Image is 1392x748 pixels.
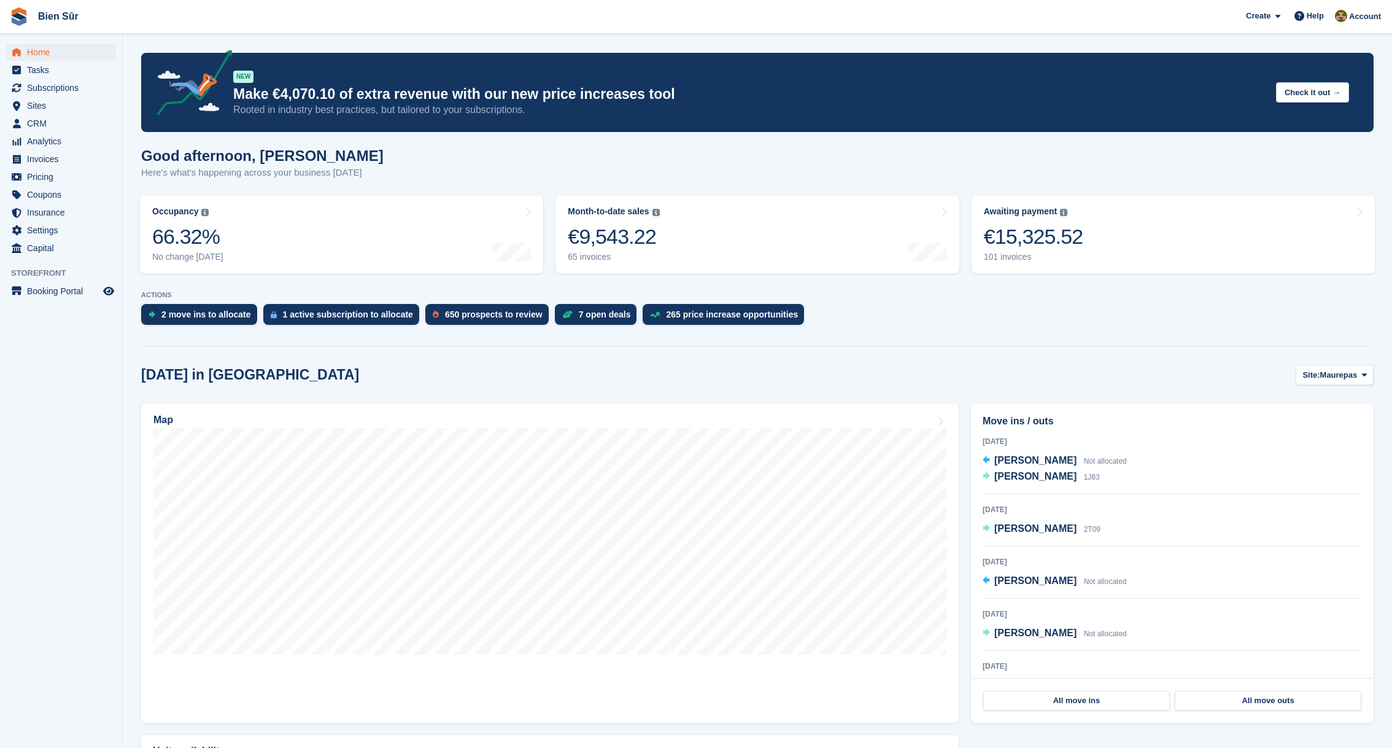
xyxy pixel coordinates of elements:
[6,186,116,203] a: menu
[141,166,384,180] p: Here's what's happening across your business [DATE]
[152,206,198,217] div: Occupancy
[983,626,1127,642] a: [PERSON_NAME] Not allocated
[6,97,116,114] a: menu
[433,311,439,318] img: prospect-51fa495bee0391a8d652442698ab0144808aea92771e9ea1ae160a38d050c398.svg
[994,471,1077,481] span: [PERSON_NAME]
[1084,457,1127,466] span: Not allocated
[27,240,101,257] span: Capital
[1307,10,1324,22] span: Help
[568,224,659,249] div: €9,543.22
[33,6,83,26] a: Bien Sûr
[233,85,1266,103] p: Make €4,070.10 of extra revenue with our new price increases tool
[283,310,413,319] div: 1 active subscription to allocate
[568,206,649,217] div: Month-to-date sales
[555,195,959,273] a: Month-to-date sales €9,543.22 65 invoices
[27,133,101,150] span: Analytics
[983,469,1100,485] a: [PERSON_NAME] 1J83
[1320,369,1358,381] span: Maurepas
[1175,691,1361,711] a: All move outs
[983,661,1362,672] div: [DATE]
[27,204,101,221] span: Insurance
[666,310,798,319] div: 265 price increase opportunities
[6,204,116,221] a: menu
[425,304,555,331] a: 650 prospects to review
[27,44,101,61] span: Home
[27,79,101,96] span: Subscriptions
[11,267,122,279] span: Storefront
[141,304,263,331] a: 2 move ins to allocate
[562,310,573,319] img: deal-1b604bf984904fb50ccaf53a9ad4b4a5d6e5aea283cecdc64d6e3604feb123c2.svg
[983,504,1362,515] div: [DATE]
[1060,209,1067,216] img: icon-info-grey-7440780725fd019a000dd9b08b2336e03edf1995a4989e88bcd33f0948082b44.svg
[6,240,116,257] a: menu
[141,291,1374,299] p: ACTIONS
[983,574,1127,590] a: [PERSON_NAME] Not allocated
[1084,629,1127,638] span: Not allocated
[568,252,659,262] div: 65 invoices
[1335,10,1347,22] img: Matthieu Burnand
[161,310,251,319] div: 2 move ins to allocate
[984,252,1083,262] div: 101 invoices
[6,282,116,300] a: menu
[147,50,233,120] img: price-adjustments-announcement-icon-8257ccfd72463d97f412b2fc003d46551f7dbcb40ab6d574587a9cd5c0d94...
[27,150,101,168] span: Invoices
[983,556,1362,567] div: [DATE]
[983,691,1170,711] a: All move ins
[1246,10,1270,22] span: Create
[643,304,810,331] a: 265 price increase opportunities
[994,523,1077,534] span: [PERSON_NAME]
[6,168,116,185] a: menu
[652,209,660,216] img: icon-info-grey-7440780725fd019a000dd9b08b2336e03edf1995a4989e88bcd33f0948082b44.svg
[201,209,209,216] img: icon-info-grey-7440780725fd019a000dd9b08b2336e03edf1995a4989e88bcd33f0948082b44.svg
[983,436,1362,447] div: [DATE]
[141,147,384,164] h1: Good afternoon, [PERSON_NAME]
[6,79,116,96] a: menu
[994,575,1077,586] span: [PERSON_NAME]
[233,71,253,83] div: NEW
[271,311,277,319] img: active_subscription_to_allocate_icon-d502201f5373d7db506a760aba3b589e785aa758c864c3986d89f69b8ff3...
[6,150,116,168] a: menu
[983,453,1127,469] a: [PERSON_NAME] Not allocated
[6,44,116,61] a: menu
[1084,577,1127,586] span: Not allocated
[27,222,101,239] span: Settings
[6,222,116,239] a: menu
[983,414,1362,429] h2: Move ins / outs
[972,195,1375,273] a: Awaiting payment €15,325.52 101 invoices
[1276,82,1349,103] button: Check it out →
[1349,10,1381,23] span: Account
[27,61,101,79] span: Tasks
[149,311,155,318] img: move_ins_to_allocate_icon-fdf77a2bb77ea45bf5b3d319d69a93e2d87916cf1d5bf7949dd705db3b84f3ca.svg
[994,628,1077,638] span: [PERSON_NAME]
[445,310,543,319] div: 650 prospects to review
[1084,473,1100,481] span: 1J83
[1302,369,1320,381] span: Site:
[141,367,359,383] h2: [DATE] in [GEOGRAPHIC_DATA]
[27,97,101,114] span: Sites
[6,115,116,132] a: menu
[141,403,959,723] a: Map
[140,195,543,273] a: Occupancy 66.32% No change [DATE]
[984,206,1058,217] div: Awaiting payment
[983,521,1100,537] a: [PERSON_NAME] 2T09
[1296,365,1374,385] button: Site: Maurepas
[27,282,101,300] span: Booking Portal
[984,224,1083,249] div: €15,325.52
[152,224,223,249] div: 66.32%
[10,7,28,26] img: stora-icon-8386f47178a22dfd0bd8f6a31ec36ba5ce8667c1dd55bd0f319d3a0aa187defe.svg
[263,304,425,331] a: 1 active subscription to allocate
[983,609,1362,620] div: [DATE]
[153,415,173,426] h2: Map
[27,115,101,132] span: CRM
[27,186,101,203] span: Coupons
[555,304,643,331] a: 7 open deals
[6,61,116,79] a: menu
[101,284,116,298] a: Preview store
[233,103,1266,117] p: Rooted in industry best practices, but tailored to your subscriptions.
[152,252,223,262] div: No change [DATE]
[27,168,101,185] span: Pricing
[579,310,631,319] div: 7 open deals
[6,133,116,150] a: menu
[994,455,1077,466] span: [PERSON_NAME]
[1084,525,1100,534] span: 2T09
